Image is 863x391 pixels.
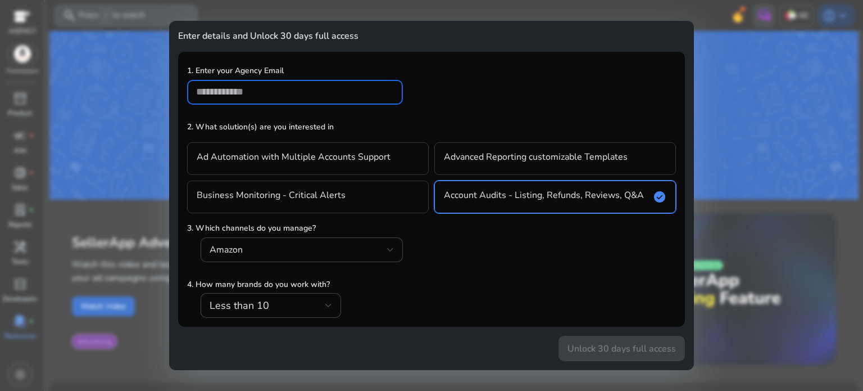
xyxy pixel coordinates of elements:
p: 3. Which channels do you manage? [187,222,676,234]
h4: Business Monitoring - Critical Alerts [197,190,346,204]
p: 4. How many brands do you work with? [187,278,676,290]
h4: Advanced Reporting customizable Templates [444,152,628,165]
p: 1. Enter your Agency Email [187,65,676,77]
h4: Amazon [210,244,243,255]
h4: Ad Automation with Multiple Accounts Support [197,152,390,165]
h4: Account Audits - Listing, Refunds, Reviews, Q&A [444,190,644,204]
span: check_circle [653,190,666,204]
p: 2. What solution(s) are you interested in [187,121,676,133]
span: Less than 10 [210,299,269,312]
h4: Enter details and Unlock 30 days full access [178,31,685,52]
